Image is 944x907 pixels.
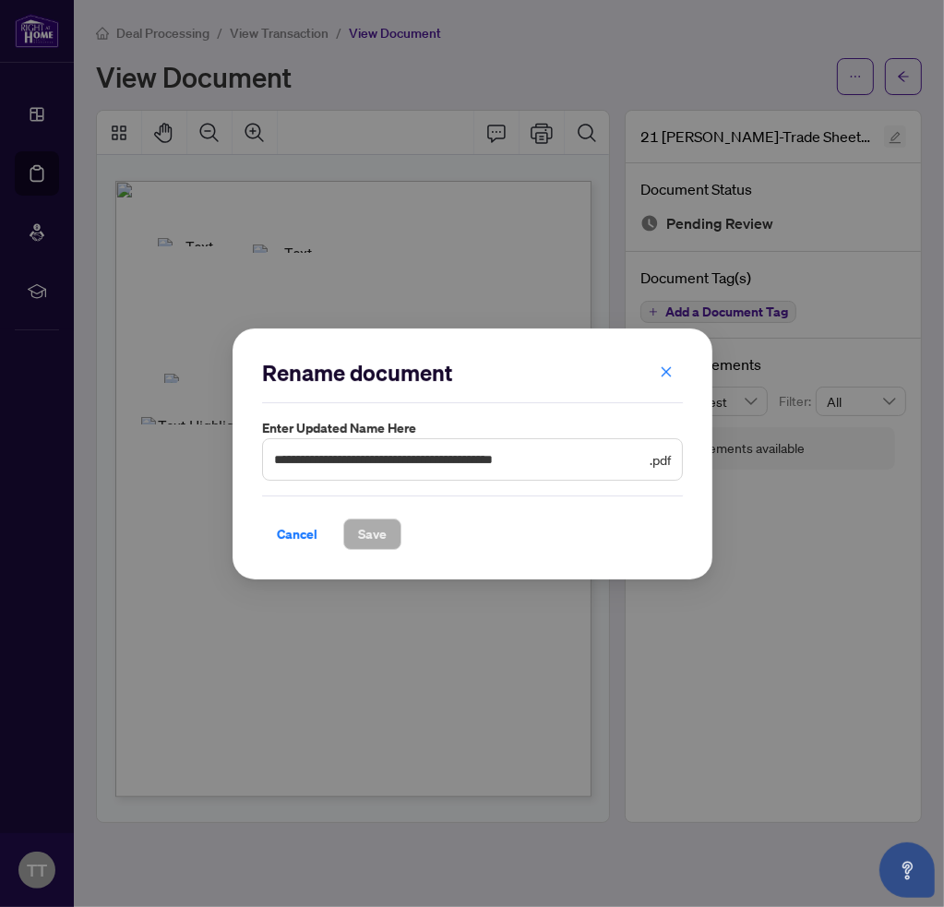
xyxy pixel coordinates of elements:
span: close [660,364,673,377]
button: Open asap [879,842,935,898]
h2: Rename document [262,358,683,388]
button: Save [343,518,401,549]
span: .pdf [650,448,671,469]
button: Cancel [262,518,332,549]
span: Cancel [277,519,317,548]
label: Enter updated name here [262,418,683,438]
